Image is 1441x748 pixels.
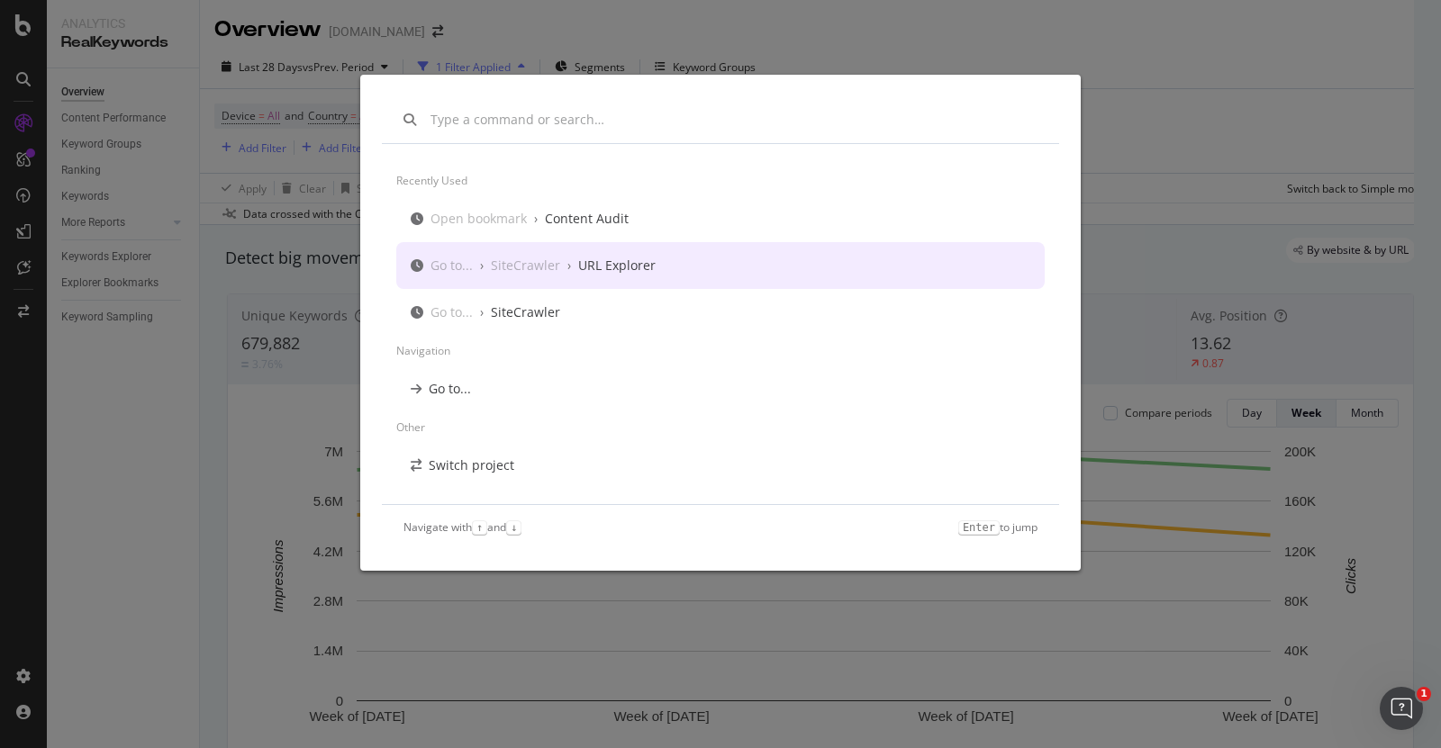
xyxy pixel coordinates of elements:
[429,380,471,398] div: Go to...
[1380,687,1423,730] iframe: Intercom live chat
[360,75,1081,571] div: modal
[396,166,1045,195] div: Recently used
[491,257,560,275] div: SiteCrawler
[958,520,1000,535] kbd: Enter
[403,519,521,535] div: Navigate with and
[428,503,524,521] div: Open bookmark
[430,111,1038,129] input: Type a command or search…
[567,257,571,275] div: ›
[1417,687,1431,701] span: 1
[396,412,1045,442] div: Other
[958,519,1038,535] div: to jump
[491,303,560,321] div: SiteCrawler
[545,210,629,228] div: Content Audit
[430,210,527,228] div: Open bookmark
[396,336,1045,365] div: Navigation
[429,456,514,474] div: Switch project
[578,257,656,275] div: URL Explorer
[430,303,473,321] div: Go to...
[480,257,484,275] div: ›
[472,520,487,535] kbd: ↑
[506,520,521,535] kbd: ↓
[430,257,473,275] div: Go to...
[480,303,484,321] div: ›
[534,210,538,228] div: ›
